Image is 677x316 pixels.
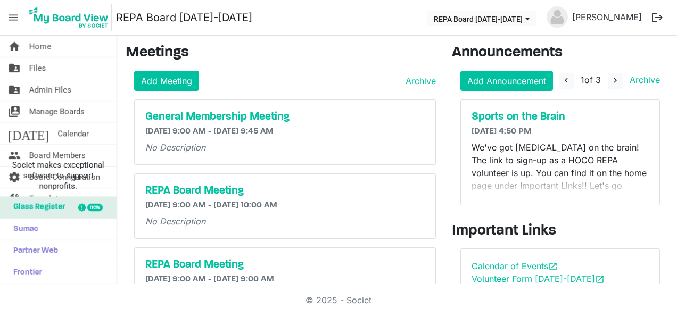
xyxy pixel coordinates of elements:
[452,44,669,62] h3: Announcements
[87,204,103,211] div: new
[608,73,623,89] button: navigate_next
[26,4,116,31] a: My Board View Logo
[145,259,425,271] a: REPA Board Meeting
[8,79,21,101] span: folder_shared
[581,74,584,85] span: 1
[625,74,660,85] a: Archive
[568,6,646,28] a: [PERSON_NAME]
[8,101,21,122] span: switch_account
[472,261,558,271] a: Calendar of Eventsopen_in_new
[145,127,425,137] h6: [DATE] 9:00 AM - [DATE] 9:45 AM
[8,240,58,262] span: Partner Web
[57,123,89,144] span: Calendar
[562,76,571,85] span: navigate_before
[559,73,574,89] button: navigate_before
[3,7,23,28] span: menu
[126,44,436,62] h3: Meetings
[581,74,601,85] span: of 3
[29,101,85,122] span: Manage Boards
[8,219,38,240] span: Sumac
[452,222,669,240] h3: Important Links
[460,71,553,91] a: Add Announcement
[610,76,620,85] span: navigate_next
[595,275,605,284] span: open_in_new
[401,74,436,87] a: Archive
[8,123,49,144] span: [DATE]
[29,145,86,166] span: Board Members
[8,262,42,284] span: Frontier
[29,79,71,101] span: Admin Files
[8,57,21,79] span: folder_shared
[646,6,668,29] button: logout
[472,111,649,123] a: Sports on the Brain
[8,145,21,166] span: people
[8,197,65,218] span: Glass Register
[145,215,425,228] p: No Description
[145,141,425,154] p: No Description
[145,275,425,285] h6: [DATE] 9:00 AM - [DATE] 9:00 AM
[29,36,51,57] span: Home
[116,7,252,28] a: REPA Board [DATE]-[DATE]
[145,185,425,197] a: REPA Board Meeting
[306,295,371,305] a: © 2025 - Societ
[145,111,425,123] a: General Membership Meeting
[26,4,112,31] img: My Board View Logo
[472,127,532,136] span: [DATE] 4:50 PM
[472,273,605,284] a: Volunteer Form [DATE]-[DATE]open_in_new
[145,201,425,211] h6: [DATE] 9:00 AM - [DATE] 10:00 AM
[547,6,568,28] img: no-profile-picture.svg
[472,141,649,205] p: We've got [MEDICAL_DATA] on the brain! The link to sign-up as a HOCO REPA volunteer is up. You ca...
[5,160,112,192] span: Societ makes exceptional software to support nonprofits.
[29,57,46,79] span: Files
[427,11,536,26] button: REPA Board 2025-2026 dropdownbutton
[134,71,199,91] a: Add Meeting
[548,262,558,271] span: open_in_new
[8,36,21,57] span: home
